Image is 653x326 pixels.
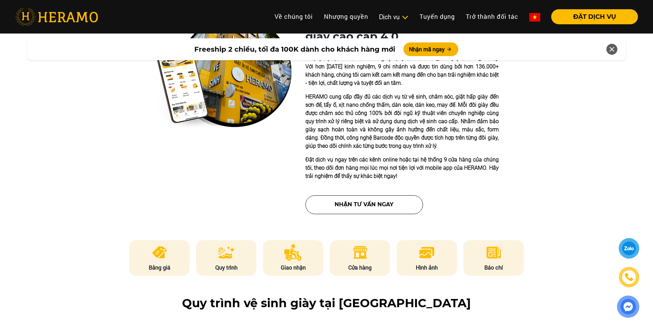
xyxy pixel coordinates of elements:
[620,268,638,286] a: phone-icon
[151,244,168,261] img: pricing.png
[463,263,524,272] p: Báo chí
[625,273,633,281] img: phone-icon
[155,17,292,129] img: heramo-quality-banner
[352,244,368,261] img: store.png
[305,195,423,214] button: nhận tư vấn ngay
[15,296,638,310] h2: Quy trình vệ sinh giày tại [GEOGRAPHIC_DATA]
[379,12,409,22] div: Dịch vụ
[305,93,499,150] p: HERAMO cung cấp đầy đủ các dịch vụ từ vệ sinh, chăm sóc, giặt hấp giày đến sơn đế, tẩy ố, xịt nan...
[284,244,302,261] img: delivery.png
[218,244,234,261] img: process.png
[403,42,458,56] button: Nhận mã ngay
[529,13,540,22] img: vn-flag.png
[15,8,98,26] img: heramo-logo.png
[318,9,374,24] a: Nhượng quyền
[330,263,390,272] p: Cửa hàng
[485,244,502,261] img: news.png
[546,14,638,20] a: ĐẶT DỊCH VỤ
[305,46,499,87] p: HERAMO - Thương hiệu tiên phong & dẫn đầu trong ngành vệ sinh giày, chăm sóc, spa phục hồi & sửa ...
[414,9,460,24] a: Tuyển dụng
[194,44,395,54] span: Freeship 2 chiều, tối đa 100K dành cho khách hàng mới
[419,244,435,261] img: image.png
[263,263,323,272] p: Giao nhận
[196,263,256,272] p: Quy trình
[269,9,318,24] a: Về chúng tôi
[460,9,524,24] a: Trở thành đối tác
[401,14,409,21] img: subToggleIcon
[551,9,638,24] button: ĐẶT DỊCH VỤ
[305,156,499,180] p: Đặt dịch vụ ngay trên các kênh online hoặc tại hệ thống 9 cửa hàng của chúng tôi, theo dõi đơn hà...
[397,263,457,272] p: Hình ảnh
[129,263,190,272] p: Bảng giá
